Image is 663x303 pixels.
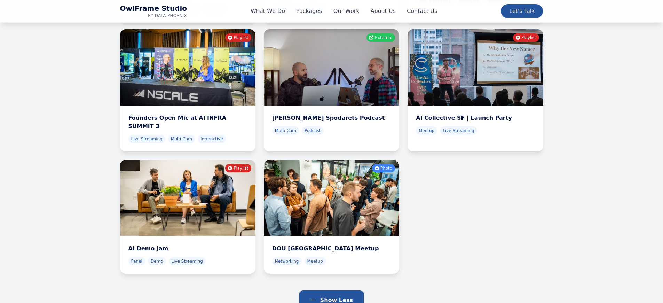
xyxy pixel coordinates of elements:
[128,114,247,131] h4: Founders Open Mic at AI INFRA SUMMIT 3
[305,257,326,265] span: Meetup
[128,244,247,253] h4: AI Demo Jam
[120,13,187,18] span: by Data Phoenix
[120,4,187,18] a: OwlFrame Studio Home
[407,7,437,15] a: Contact Us
[272,257,302,265] span: Networking
[198,135,226,143] span: Interactive
[501,4,543,18] a: Let's Talk
[416,114,535,122] h4: AI Collective SF | Launch Party
[148,257,166,265] span: Demo
[120,4,187,13] span: OwlFrame Studio
[168,135,195,143] span: Multi-Cam
[128,135,165,143] span: Live Streaming
[272,114,391,122] h4: [PERSON_NAME] Spodarets Podcast
[333,7,360,15] a: Our Work
[440,126,477,135] span: Live Streaming
[416,126,437,135] span: Meetup
[272,244,391,253] h4: DOU [GEOGRAPHIC_DATA] Meetup
[272,126,299,135] span: Multi-Cam
[169,257,206,265] span: Live Streaming
[251,7,285,15] a: What We Do
[302,126,324,135] span: Podcast
[296,7,322,15] a: Packages
[128,257,145,265] span: Panel
[371,7,396,15] a: About Us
